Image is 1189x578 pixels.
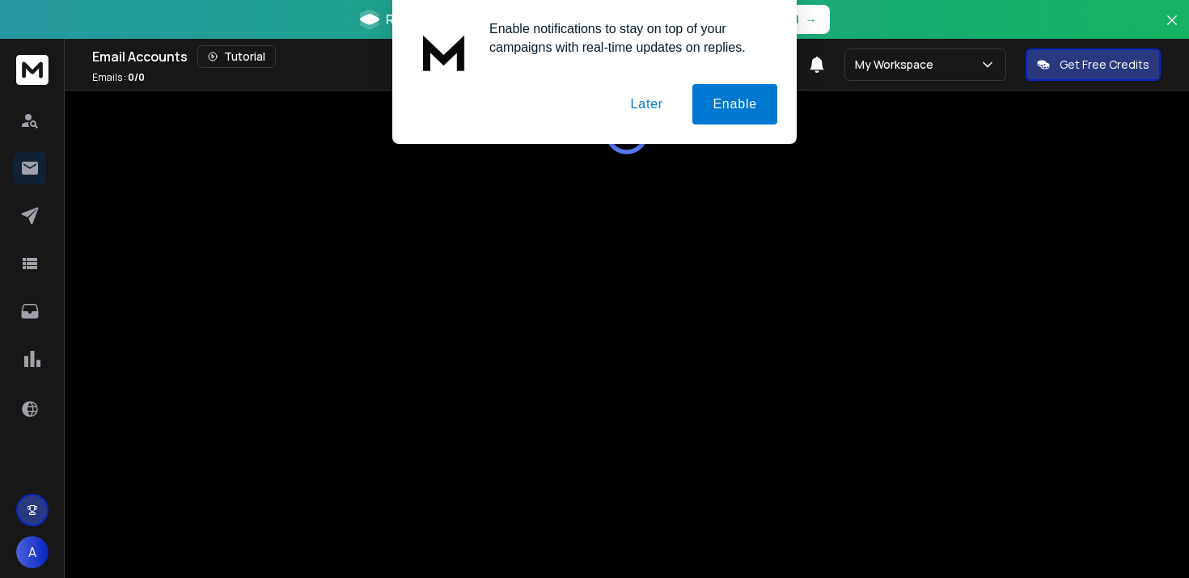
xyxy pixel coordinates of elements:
img: notification icon [412,19,476,84]
button: Enable [692,84,777,124]
div: Enable notifications to stay on top of your campaigns with real-time updates on replies. [476,19,777,57]
button: A [16,536,49,568]
button: Later [610,84,683,124]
